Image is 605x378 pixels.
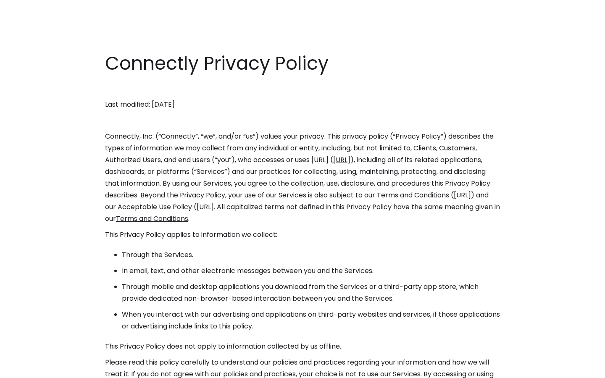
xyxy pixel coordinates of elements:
[17,363,50,375] ul: Language list
[105,115,500,126] p: ‍
[122,265,500,277] li: In email, text, and other electronic messages between you and the Services.
[116,214,188,223] a: Terms and Conditions
[105,50,500,76] h1: Connectly Privacy Policy
[105,229,500,241] p: This Privacy Policy applies to information we collect:
[105,83,500,94] p: ‍
[333,155,350,165] a: [URL]
[105,131,500,225] p: Connectly, Inc. (“Connectly”, “we”, and/or “us”) values your privacy. This privacy policy (“Priva...
[105,99,500,110] p: Last modified: [DATE]
[122,309,500,332] li: When you interact with our advertising and applications on third-party websites and services, if ...
[8,362,50,375] aside: Language selected: English
[105,341,500,352] p: This Privacy Policy does not apply to information collected by us offline.
[454,190,471,200] a: [URL]
[122,249,500,261] li: Through the Services.
[122,281,500,304] li: Through mobile and desktop applications you download from the Services or a third-party app store...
